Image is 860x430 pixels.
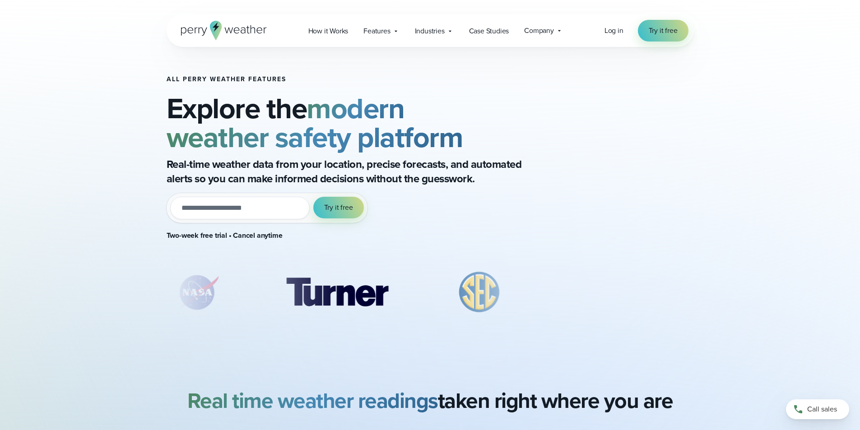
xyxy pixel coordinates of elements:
[415,26,445,37] span: Industries
[558,270,686,315] img: Amazon-Air.svg
[273,270,401,315] div: 2 of 8
[461,22,517,40] a: Case Studies
[166,270,229,315] img: NASA.svg
[807,404,837,415] span: Call sales
[324,202,353,213] span: Try it free
[167,94,558,152] h2: Explore the
[167,230,283,240] strong: Two-week free trial • Cancel anytime
[649,25,678,36] span: Try it free
[524,25,554,36] span: Company
[187,384,438,416] strong: Real time weather readings
[301,22,356,40] a: How it Works
[363,26,390,37] span: Features
[167,76,558,83] h1: All Perry Weather Features
[313,197,364,218] button: Try it free
[469,26,509,37] span: Case Studies
[604,25,623,36] a: Log in
[166,270,229,315] div: 1 of 8
[167,87,463,158] strong: modern weather safety platform
[167,270,558,319] div: slideshow
[558,270,686,315] div: 4 of 8
[445,270,514,315] div: 3 of 8
[445,270,514,315] img: %E2%9C%85-SEC.svg
[786,399,849,419] a: Call sales
[167,157,528,186] p: Real-time weather data from your location, precise forecasts, and automated alerts so you can mak...
[187,388,673,413] h2: taken right where you are
[638,20,688,42] a: Try it free
[273,270,401,315] img: Turner-Construction_1.svg
[308,26,349,37] span: How it Works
